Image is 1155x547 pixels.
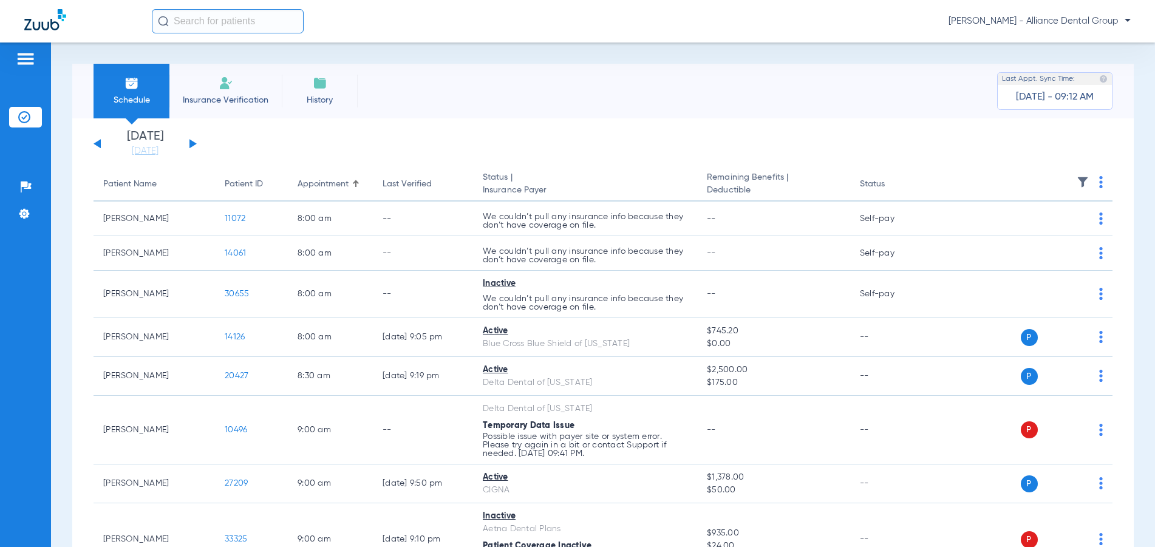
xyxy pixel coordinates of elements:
[373,202,473,236] td: --
[707,426,716,434] span: --
[483,277,687,290] div: Inactive
[1077,176,1089,188] img: filter.svg
[1099,424,1103,436] img: group-dot-blue.svg
[373,236,473,271] td: --
[707,338,840,350] span: $0.00
[1099,533,1103,545] img: group-dot-blue.svg
[483,212,687,229] p: We couldn’t pull any insurance info because they don’t have coverage on file.
[373,396,473,464] td: --
[16,52,35,66] img: hamburger-icon
[483,510,687,523] div: Inactive
[225,214,245,223] span: 11072
[103,94,160,106] span: Schedule
[483,403,687,415] div: Delta Dental of [US_STATE]
[288,464,373,503] td: 9:00 AM
[1021,368,1038,385] span: P
[1099,370,1103,382] img: group-dot-blue.svg
[707,527,840,540] span: $935.00
[707,249,716,257] span: --
[225,372,248,380] span: 20427
[225,290,249,298] span: 30655
[225,249,246,257] span: 14061
[373,357,473,396] td: [DATE] 9:19 PM
[707,290,716,298] span: --
[24,9,66,30] img: Zuub Logo
[219,76,233,90] img: Manual Insurance Verification
[94,236,215,271] td: [PERSON_NAME]
[1099,247,1103,259] img: group-dot-blue.svg
[225,178,263,191] div: Patient ID
[225,535,247,543] span: 33325
[1099,212,1103,225] img: group-dot-blue.svg
[383,178,463,191] div: Last Verified
[373,318,473,357] td: [DATE] 9:05 PM
[483,338,687,350] div: Blue Cross Blue Shield of [US_STATE]
[483,184,687,197] span: Insurance Payer
[1002,73,1075,85] span: Last Appt. Sync Time:
[288,202,373,236] td: 8:00 AM
[158,16,169,27] img: Search Icon
[291,94,349,106] span: History
[225,333,245,341] span: 14126
[483,432,687,458] p: Possible issue with payer site or system error. Please try again in a bit or contact Support if n...
[288,271,373,318] td: 8:00 AM
[850,168,932,202] th: Status
[707,214,716,223] span: --
[1099,176,1103,188] img: group-dot-blue.svg
[373,464,473,503] td: [DATE] 9:50 PM
[103,178,205,191] div: Patient Name
[483,376,687,389] div: Delta Dental of [US_STATE]
[94,318,215,357] td: [PERSON_NAME]
[483,294,687,311] p: We couldn’t pull any insurance info because they don’t have coverage on file.
[225,178,278,191] div: Patient ID
[1099,331,1103,343] img: group-dot-blue.svg
[152,9,304,33] input: Search for patients
[94,464,215,503] td: [PERSON_NAME]
[288,318,373,357] td: 8:00 AM
[707,484,840,497] span: $50.00
[383,178,432,191] div: Last Verified
[697,168,850,202] th: Remaining Benefits |
[298,178,349,191] div: Appointment
[94,357,215,396] td: [PERSON_NAME]
[1021,329,1038,346] span: P
[109,131,182,157] li: [DATE]
[179,94,273,106] span: Insurance Verification
[850,357,932,396] td: --
[1099,75,1108,83] img: last sync help info
[94,271,215,318] td: [PERSON_NAME]
[850,464,932,503] td: --
[225,426,247,434] span: 10496
[1016,91,1094,103] span: [DATE] - 09:12 AM
[1021,421,1038,438] span: P
[103,178,157,191] div: Patient Name
[949,15,1131,27] span: [PERSON_NAME] - Alliance Dental Group
[288,236,373,271] td: 8:00 AM
[109,145,182,157] a: [DATE]
[707,471,840,484] span: $1,378.00
[313,76,327,90] img: History
[288,357,373,396] td: 8:30 AM
[1099,288,1103,300] img: group-dot-blue.svg
[288,396,373,464] td: 9:00 AM
[850,236,932,271] td: Self-pay
[373,271,473,318] td: --
[483,484,687,497] div: CIGNA
[483,364,687,376] div: Active
[707,184,840,197] span: Deductible
[483,421,574,430] span: Temporary Data Issue
[94,396,215,464] td: [PERSON_NAME]
[94,202,215,236] td: [PERSON_NAME]
[707,325,840,338] span: $745.20
[225,479,248,488] span: 27209
[124,76,139,90] img: Schedule
[707,376,840,389] span: $175.00
[483,247,687,264] p: We couldn’t pull any insurance info because they don’t have coverage on file.
[707,364,840,376] span: $2,500.00
[473,168,697,202] th: Status |
[850,271,932,318] td: Self-pay
[483,325,687,338] div: Active
[1021,475,1038,492] span: P
[298,178,363,191] div: Appointment
[483,523,687,535] div: Aetna Dental Plans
